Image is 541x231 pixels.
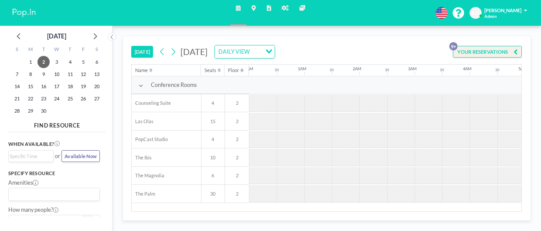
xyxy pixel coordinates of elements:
span: Thursday, September 4, 2025 [64,56,76,68]
div: 5AM [518,66,527,72]
span: The Palm [132,191,155,197]
h3: Specify resource [8,170,100,176]
div: 2AM [353,66,361,72]
span: DAILY VIEW [217,47,251,56]
span: Thursday, September 11, 2025 [64,68,76,80]
span: Wednesday, September 10, 2025 [51,68,63,80]
div: Seats [204,67,216,73]
div: Search for option [9,188,99,201]
span: Friday, September 19, 2025 [77,80,89,93]
span: Saturday, September 27, 2025 [91,93,103,105]
span: Sunday, September 28, 2025 [11,105,23,117]
span: Wednesday, September 24, 2025 [51,93,63,105]
span: Monday, September 8, 2025 [24,68,37,80]
span: Friday, September 5, 2025 [77,56,89,68]
div: Name [135,67,148,73]
span: Monday, September 29, 2025 [24,105,37,117]
span: Saturday, September 6, 2025 [91,56,103,68]
div: 30 [275,68,279,72]
label: How many people? [8,207,59,214]
span: Monday, September 15, 2025 [24,80,37,93]
h4: FIND RESOURCE [8,119,105,129]
button: YOUR RESERVATIONS9+ [453,46,522,58]
span: Wednesday, September 17, 2025 [51,80,63,93]
div: T [64,45,77,56]
span: Monday, September 22, 2025 [24,93,37,105]
div: T [37,45,50,56]
span: Thursday, September 18, 2025 [64,80,76,93]
span: Tuesday, September 23, 2025 [37,93,50,105]
button: + [92,215,100,227]
div: Search for option [215,45,274,58]
div: 30 [495,68,500,72]
div: [DATE] [47,30,66,42]
button: Available Now [61,150,100,162]
span: Thursday, September 25, 2025 [64,93,76,105]
div: 3AM [408,66,417,72]
span: Admin [484,14,497,19]
div: Search for option [9,151,53,162]
span: Monday, September 1, 2025 [24,56,37,68]
div: 1AM [298,66,306,72]
span: Tuesday, September 9, 2025 [37,68,50,80]
span: Available Now [65,153,97,159]
input: Search for option [10,152,48,160]
span: 2 [225,191,249,197]
p: 9+ [449,42,458,50]
span: Tuesday, September 30, 2025 [37,105,50,117]
span: 2 [225,118,249,124]
span: Friday, September 26, 2025 [77,93,89,105]
input: Search for option [252,47,260,56]
span: Wednesday, September 3, 2025 [51,56,63,68]
div: 4AM [463,66,472,72]
div: S [90,45,103,56]
div: 30 [440,68,444,72]
span: Tuesday, September 2, 2025 [37,56,50,68]
div: S [10,45,24,56]
span: [DATE] [180,46,208,57]
span: Counseling Suite [132,100,171,106]
label: Amenities [8,179,38,186]
span: or [55,153,60,160]
span: Sunday, September 14, 2025 [11,80,23,93]
div: F [77,45,90,56]
div: W [50,45,63,56]
span: 15 [201,118,225,124]
button: [DATE] [131,46,153,58]
img: organization-logo [11,6,37,20]
span: Tuesday, September 16, 2025 [37,80,50,93]
div: Floor [228,67,239,73]
span: PopCast Studio [132,136,168,142]
span: KO [472,10,479,16]
span: Las Olas [132,118,153,124]
span: 10 [201,155,225,161]
button: - [83,215,92,227]
span: Sunday, September 21, 2025 [11,93,23,105]
span: 2 [225,172,249,179]
input: Search for option [10,190,95,199]
span: [PERSON_NAME] [484,7,521,13]
span: 30 [201,191,225,197]
div: 30 [385,68,389,72]
span: The Ibis [132,155,152,161]
div: M [24,45,37,56]
span: The Magnolia [132,172,164,179]
span: Conference Rooms [151,82,197,89]
span: 4 [201,136,225,142]
span: 6 [201,172,225,179]
span: 2 [225,155,249,161]
div: 30 [330,68,334,72]
span: 2 [225,136,249,142]
span: 4 [201,100,225,106]
span: Saturday, September 13, 2025 [91,68,103,80]
span: Saturday, September 20, 2025 [91,80,103,93]
span: Friday, September 12, 2025 [77,68,89,80]
span: 2 [225,100,249,106]
span: Sunday, September 7, 2025 [11,68,23,80]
